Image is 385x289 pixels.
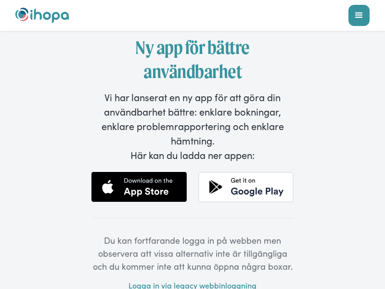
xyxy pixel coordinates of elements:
img: Button to download the app from the App Store [91,172,187,202]
img: ihopa logo [15,8,69,23]
a: home [15,8,69,23]
img: Button to download the app from Google Play [198,172,294,202]
h3: Ny app för bättre användbarhet [96,36,289,84]
p: Du kan fortfarande logga in på webben men observera att vissa alternativ inte är tillgängliga och... [91,234,294,273]
p: Vi har lanserat en ny app för att göra din användbarhet bättre: enklare bokningar, enklare proble... [91,90,294,162]
div: menu [348,5,370,26]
